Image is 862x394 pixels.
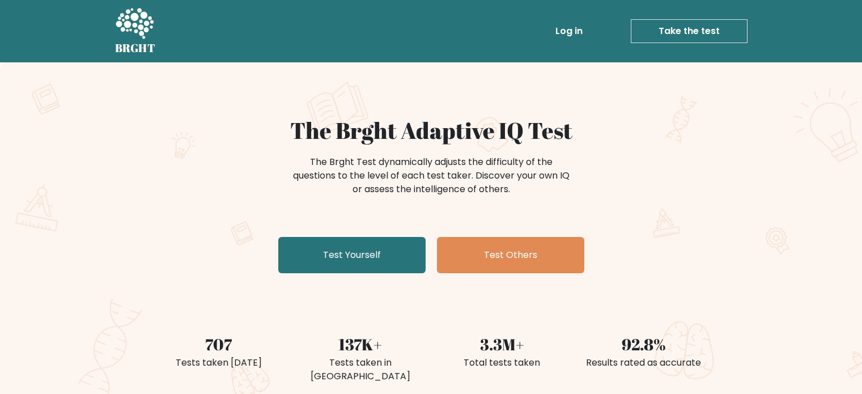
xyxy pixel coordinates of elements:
div: Tests taken in [GEOGRAPHIC_DATA] [296,356,424,383]
div: The Brght Test dynamically adjusts the difficulty of the questions to the level of each test take... [290,155,573,196]
a: Take the test [631,19,748,43]
div: 137K+ [296,332,424,356]
a: BRGHT [115,5,156,58]
h1: The Brght Adaptive IQ Test [155,117,708,144]
div: 92.8% [580,332,708,356]
div: Results rated as accurate [580,356,708,370]
div: 707 [155,332,283,356]
h5: BRGHT [115,41,156,55]
a: Log in [551,20,587,43]
a: Test Others [437,237,584,273]
div: Total tests taken [438,356,566,370]
div: 3.3M+ [438,332,566,356]
a: Test Yourself [278,237,426,273]
div: Tests taken [DATE] [155,356,283,370]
